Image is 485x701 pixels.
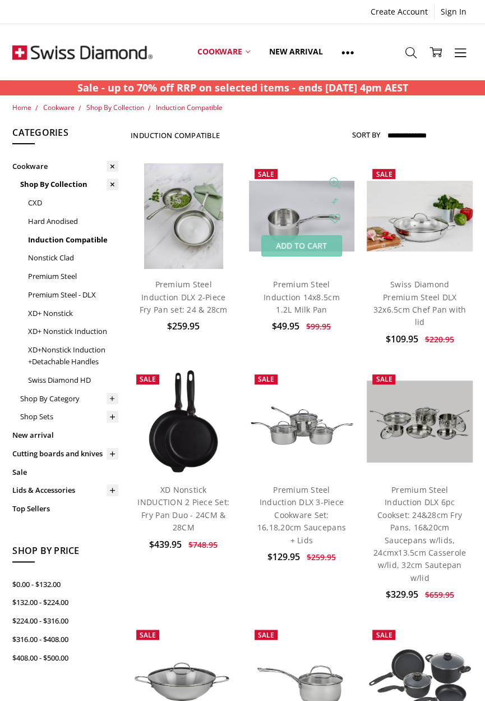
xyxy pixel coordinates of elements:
a: Sign In [435,4,473,20]
a: Hard Anodised [28,212,118,231]
a: Top Sellers [12,500,118,518]
a: Shop By Category [20,390,118,408]
span: $329.95 [385,588,418,601]
a: $132.00 - $224.00 [12,593,118,612]
a: Cookware [43,103,75,112]
h1: Induction Compatible [131,131,220,140]
h5: Categories [12,126,118,145]
a: Add to Cart [261,235,341,256]
span: Sale [140,374,156,384]
span: $748.95 [188,539,218,550]
a: Premium Steel Induction DLX 6pc Cookset: 24&28cm Fry Pans, 16&20cm Saucepans w/lids, 24cmx13.5cm ... [373,484,466,583]
a: Premium Steel DLX 6 pc cookware set; PSLASET06 [367,369,472,474]
label: Sort By [352,126,380,144]
img: Premium steel DLX 2pc fry pan set (28 and 24cm) life style shot [144,163,223,269]
a: Induction Compatible [156,103,222,112]
a: Premium steel DLX 2pc fry pan set (28 and 24cm) life style shot [131,163,236,269]
a: XD Nonstick INDUCTION 2 Piece Set: Fry Pan Duo - 24CM & 28CM [131,369,236,474]
a: Cookware [12,157,118,176]
a: Premium Steel [28,267,118,286]
img: XD Nonstick INDUCTION 2 Piece Set: Fry Pan Duo - 24CM & 28CM [147,369,220,474]
span: Sale [140,630,156,640]
a: XD Nonstick INDUCTION 2 Piece Set: Fry Pan Duo - 24CM & 28CM [137,484,229,533]
a: Nonstick Clad [28,249,118,267]
a: Cookware [188,27,260,77]
h5: Shop By Price [12,544,118,563]
a: Premium Steel - DLX [28,286,118,304]
a: Shop By Collection [86,103,144,112]
a: XD+Nonstick Induction +Detachable Handles [28,341,118,371]
a: $316.00 - $408.00 [12,630,118,649]
a: Show All [332,27,363,77]
span: Sale [376,169,392,179]
a: Premium Steel Induction DLX 3-Piece Cookware Set: 16,18,20cm Saucepans + Lids [249,369,354,474]
a: Swiss Diamond HD [28,371,118,390]
a: $224.00 - $316.00 [12,612,118,630]
a: XD+ Nonstick [28,304,118,323]
a: CXD [28,194,118,212]
span: Sale [258,630,274,640]
strong: Sale - up to 70% off RRP on selected items - ends [DATE] 4pm AEST [77,81,408,94]
span: $129.95 [267,551,300,563]
span: $109.95 [385,333,418,345]
img: Premium Steel Induction DLX 3-Piece Cookware Set: 16,18,20cm Saucepans + Lids [249,386,354,457]
a: Swiss Diamond Premium Steel DLX 32x6.5cm Chef Pan with lid [373,279,466,327]
a: Sale [12,463,118,482]
span: $659.95 [424,589,454,600]
a: Premium Steel Induction DLX 3-Piece Cookware Set: 16,18,20cm Saucepans + Lids [257,484,346,546]
a: Premium Steel Induction 14x8.5cm 1.2L Milk Pan [249,163,354,269]
a: Shop Sets [20,407,118,426]
img: Premium Steel Induction 14x8.5cm 1.2L Milk Pan [249,181,354,251]
span: $220.95 [424,334,454,345]
span: $99.95 [306,321,331,332]
a: Premium Steel Induction 14x8.5cm 1.2L Milk Pan [264,279,340,315]
a: Shop By Collection [20,175,118,194]
img: Free Shipping On Every Order [12,24,153,80]
span: $259.95 [167,320,200,332]
a: $408.00 - $500.00 [12,649,118,667]
span: Sale [258,374,274,384]
a: Swiss Diamond Premium Steel DLX 32x6.5cm Chef Pan with lid [367,163,472,269]
span: $49.95 [272,320,299,332]
a: Create Account [364,4,434,20]
a: Induction Compatible [28,231,118,249]
span: Sale [376,374,392,384]
a: $0.00 - $132.00 [12,575,118,594]
a: Home [12,103,31,112]
span: $439.95 [149,538,182,551]
a: XD+ Nonstick Induction [28,322,118,341]
img: Premium Steel DLX 6 pc cookware set; PSLASET06 [367,381,472,463]
span: Sale [258,169,274,179]
a: Premium Steel Induction DLX 2-Piece Fry Pan set: 24 & 28cm [140,279,228,315]
span: $259.95 [307,552,336,562]
span: Sale [376,630,392,640]
a: New arrival [260,27,332,77]
a: Cutting boards and knives [12,445,118,463]
a: New arrival [12,426,118,445]
img: Swiss Diamond Premium Steel DLX 32x6.5cm Chef Pan with lid [367,181,472,251]
a: Lids & Accessories [12,481,118,500]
